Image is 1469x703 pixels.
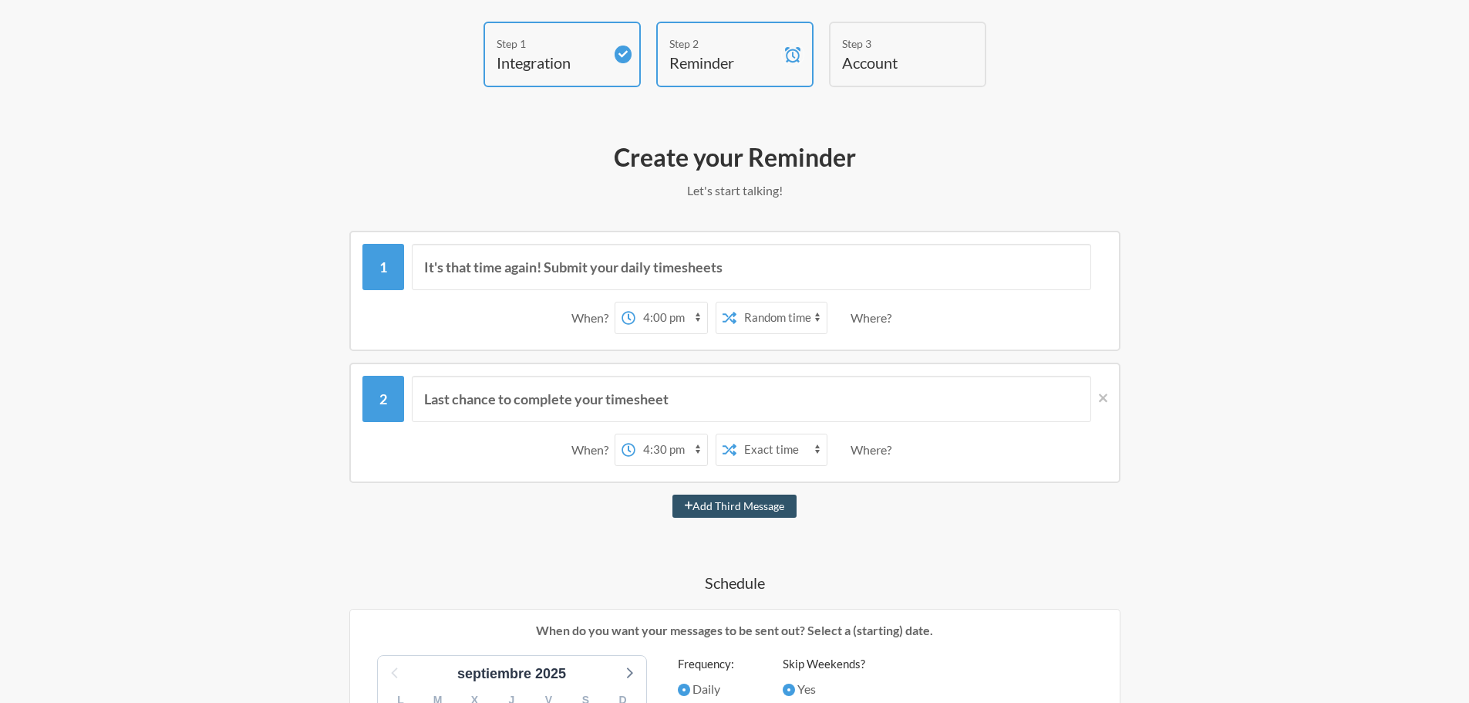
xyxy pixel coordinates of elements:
[842,35,950,52] div: Step 3
[851,302,898,334] div: Where?
[672,495,797,518] button: Add Third Message
[678,655,752,673] label: Frequency:
[678,684,690,696] input: Daily
[669,52,777,73] h4: Reminder
[288,141,1182,174] h2: Create your Reminder
[851,434,898,466] div: Where?
[842,52,950,73] h4: Account
[288,181,1182,200] p: Let's start talking!
[783,680,865,698] label: Yes
[412,376,1091,422] input: Message
[497,35,605,52] div: Step 1
[571,434,615,466] div: When?
[669,35,777,52] div: Step 2
[783,655,865,673] label: Skip Weekends?
[678,680,752,698] label: Daily
[288,572,1182,593] h4: Schedule
[362,621,1108,640] p: When do you want your messages to be sent out? Select a (starting) date.
[451,664,572,684] div: septiembre 2025
[571,302,615,334] div: When?
[783,684,795,696] input: Yes
[412,244,1091,290] input: Message
[497,52,605,73] h4: Integration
